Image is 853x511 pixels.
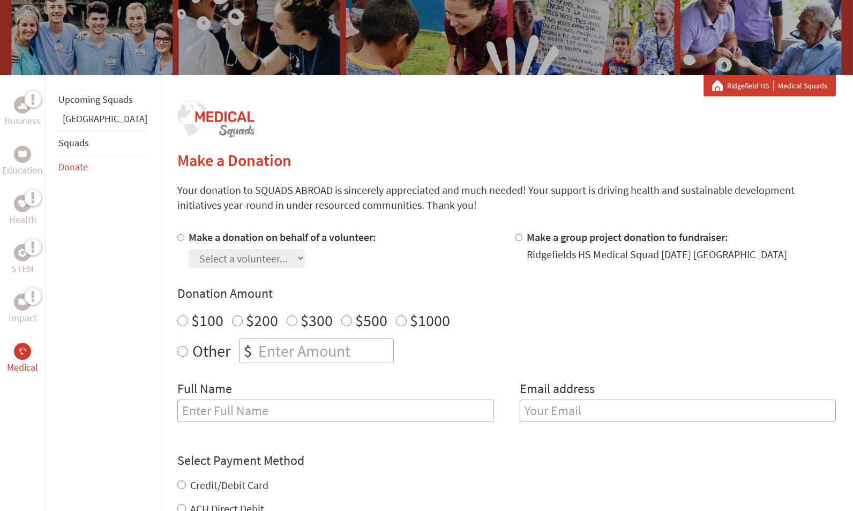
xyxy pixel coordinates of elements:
img: Medical [18,347,27,356]
a: STEMSTEM [11,244,34,276]
label: Email address [520,380,595,400]
div: Impact [14,294,31,311]
p: Medical [7,360,38,375]
label: Make a donation on behalf of a volunteer: [189,230,376,244]
img: Education [18,151,27,158]
div: Ridgefields HS Medical Squad [DATE] [GEOGRAPHIC_DATA] [527,247,787,262]
a: ImpactImpact [9,294,37,326]
p: Business [4,114,41,129]
h2: Make a Donation [177,151,836,170]
h4: Donation Amount [177,285,836,302]
h4: Select Payment Method [177,452,836,469]
li: Upcoming Squads [58,88,147,111]
p: Education [2,163,43,178]
li: Donate [58,155,147,179]
label: $200 [246,310,278,330]
label: $100 [191,310,223,330]
img: Health [18,200,27,207]
label: $300 [301,310,333,330]
img: Business [18,101,27,109]
img: STEM [18,249,27,257]
input: Your Email [520,400,836,422]
label: Credit/Debit Card [190,478,268,492]
a: HealthHealth [9,195,36,227]
a: BusinessBusiness [4,96,41,129]
div: Medical Squads [712,80,827,91]
div: Education [14,146,31,163]
p: Health [9,212,36,227]
div: STEM [14,244,31,261]
label: Full Name [177,380,232,400]
img: logo-medical-squads.png [177,101,255,138]
li: Panama [58,111,147,131]
a: Squads [58,137,89,149]
input: Enter Amount [256,339,393,363]
div: Business [14,96,31,114]
input: Enter Full Name [177,400,494,422]
label: $500 [355,310,387,330]
a: Donate [58,161,88,173]
li: Squads [58,131,147,155]
div: Health [14,195,31,212]
p: Impact [9,311,37,326]
img: Impact [18,298,27,306]
div: $ [240,339,256,363]
a: Upcoming Squads [58,93,133,106]
p: STEM [11,261,34,276]
p: Your donation to SQUADS ABROAD is sincerely appreciated and much needed! Your support is driving ... [177,183,836,213]
a: [GEOGRAPHIC_DATA] [63,112,147,125]
label: Other [192,339,230,363]
label: Make a group project donation to fundraiser: [527,230,728,244]
a: EducationEducation [2,146,43,178]
a: MedicalMedical [7,343,38,375]
a: Ridgefield HS [727,80,774,91]
div: Medical [14,343,31,360]
label: $1000 [410,310,450,330]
